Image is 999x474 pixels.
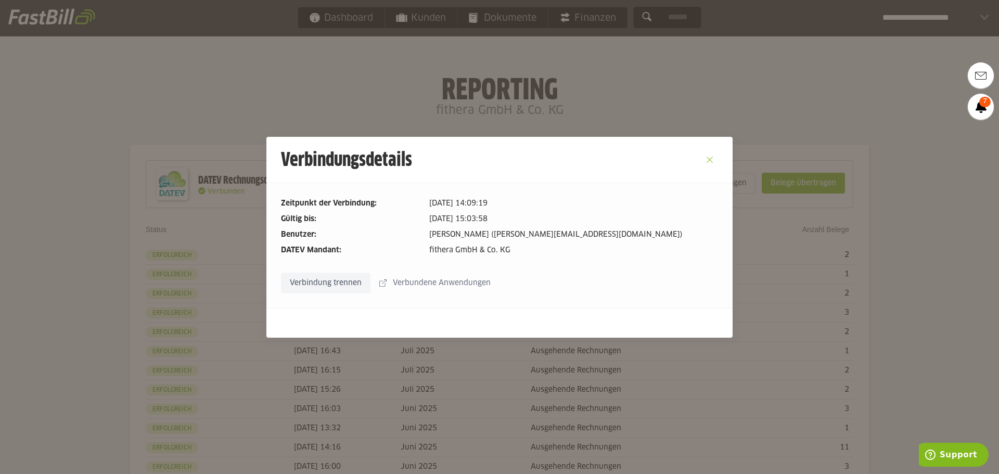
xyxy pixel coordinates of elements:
[281,273,370,293] sl-button: Verbindung trennen
[429,245,718,256] dd: fithera GmbH & Co. KG
[979,97,991,107] span: 7
[429,229,718,240] dd: [PERSON_NAME] ([PERSON_NAME][EMAIL_ADDRESS][DOMAIN_NAME])
[281,213,421,225] dt: Gültig bis:
[919,443,989,469] iframe: Öffnet ein Widget, in dem Sie weitere Informationen finden
[281,229,421,240] dt: Benutzer:
[281,198,421,209] dt: Zeitpunkt der Verbindung:
[429,198,718,209] dd: [DATE] 14:09:19
[429,213,718,225] dd: [DATE] 15:03:58
[373,273,499,293] sl-button: Verbundene Anwendungen
[968,94,994,120] a: 7
[281,245,421,256] dt: DATEV Mandant:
